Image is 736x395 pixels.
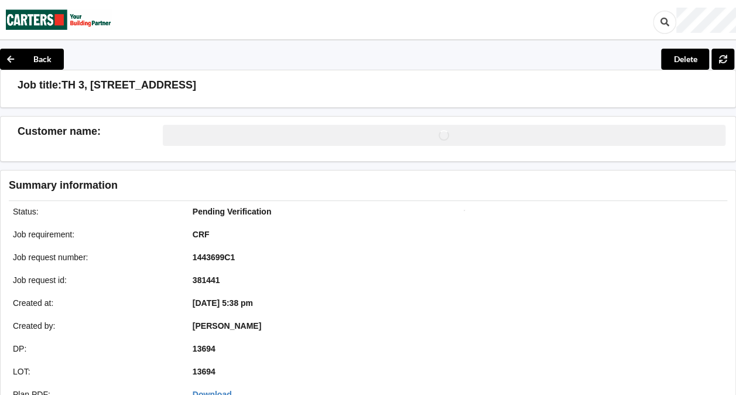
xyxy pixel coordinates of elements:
b: 13694 [193,367,215,376]
div: DP : [5,343,184,355]
div: LOT : [5,366,184,377]
h3: Summary information [9,179,543,192]
b: 13694 [193,344,215,353]
img: Carters [6,1,111,39]
h3: TH 3, [STREET_ADDRESS] [61,79,196,92]
div: Job request id : [5,274,184,286]
button: Delete [661,49,709,70]
b: CRF [193,230,210,239]
div: Job request number : [5,251,184,263]
b: 381441 [193,275,220,285]
div: Job requirement : [5,229,184,240]
div: Created at : [5,297,184,309]
div: Status : [5,206,184,217]
div: Created by : [5,320,184,332]
b: [PERSON_NAME] [193,321,261,331]
h3: Job title: [18,79,61,92]
b: 1443699C1 [193,253,235,262]
div: User Profile [676,8,736,33]
img: Job impression image thumbnail [464,210,639,223]
b: Pending Verification [193,207,272,216]
h3: Customer name : [18,125,163,138]
b: [DATE] 5:38 pm [193,298,253,308]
